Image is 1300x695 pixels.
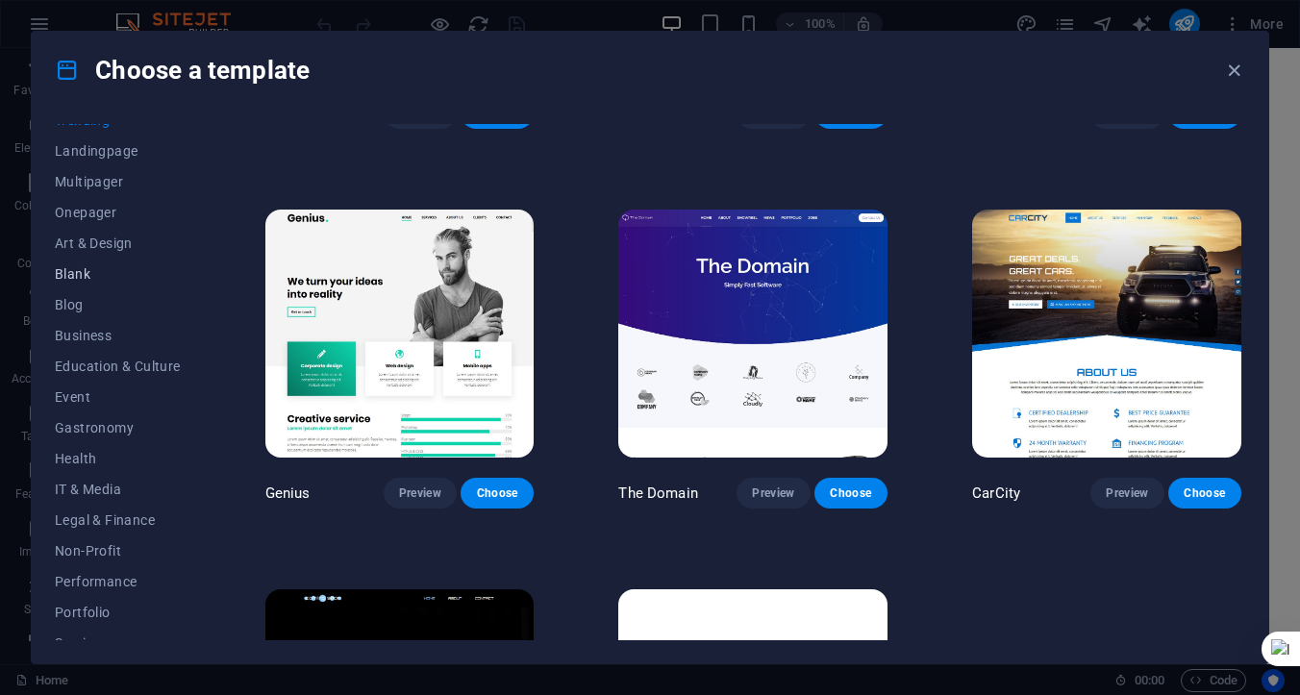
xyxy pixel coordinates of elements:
[55,605,181,620] span: Portfolio
[55,351,181,382] button: Education & Culture
[1184,485,1226,501] span: Choose
[55,412,181,443] button: Gastronomy
[55,136,181,166] button: Landingpage
[55,628,181,658] button: Services
[55,420,181,435] span: Gastronomy
[55,505,181,535] button: Legal & Finance
[55,55,310,86] h4: Choose a template
[461,478,534,509] button: Choose
[55,535,181,566] button: Non-Profit
[55,543,181,558] span: Non-Profit
[265,210,535,458] img: Genius
[265,484,311,503] p: Genius
[1106,485,1148,501] span: Preview
[814,478,887,509] button: Choose
[55,166,181,197] button: Multipager
[752,485,794,501] span: Preview
[55,597,181,628] button: Portfolio
[55,197,181,228] button: Onepager
[384,478,457,509] button: Preview
[830,485,872,501] span: Choose
[618,484,697,503] p: The Domain
[55,143,181,159] span: Landingpage
[55,389,181,405] span: Event
[55,566,181,597] button: Performance
[55,205,181,220] span: Onepager
[55,228,181,259] button: Art & Design
[55,259,181,289] button: Blank
[55,174,181,189] span: Multipager
[55,451,181,466] span: Health
[1090,478,1163,509] button: Preview
[55,266,181,282] span: Blank
[55,482,181,497] span: IT & Media
[55,289,181,320] button: Blog
[55,574,181,589] span: Performance
[55,297,181,312] span: Blog
[399,485,441,501] span: Preview
[476,485,518,501] span: Choose
[55,443,181,474] button: Health
[55,320,181,351] button: Business
[55,635,181,651] span: Services
[55,512,181,528] span: Legal & Finance
[55,382,181,412] button: Event
[1168,478,1241,509] button: Choose
[618,210,887,458] img: The Domain
[55,236,181,251] span: Art & Design
[972,210,1241,458] img: CarCity
[55,474,181,505] button: IT & Media
[55,328,181,343] span: Business
[737,478,810,509] button: Preview
[972,484,1020,503] p: CarCity
[55,359,181,374] span: Education & Culture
